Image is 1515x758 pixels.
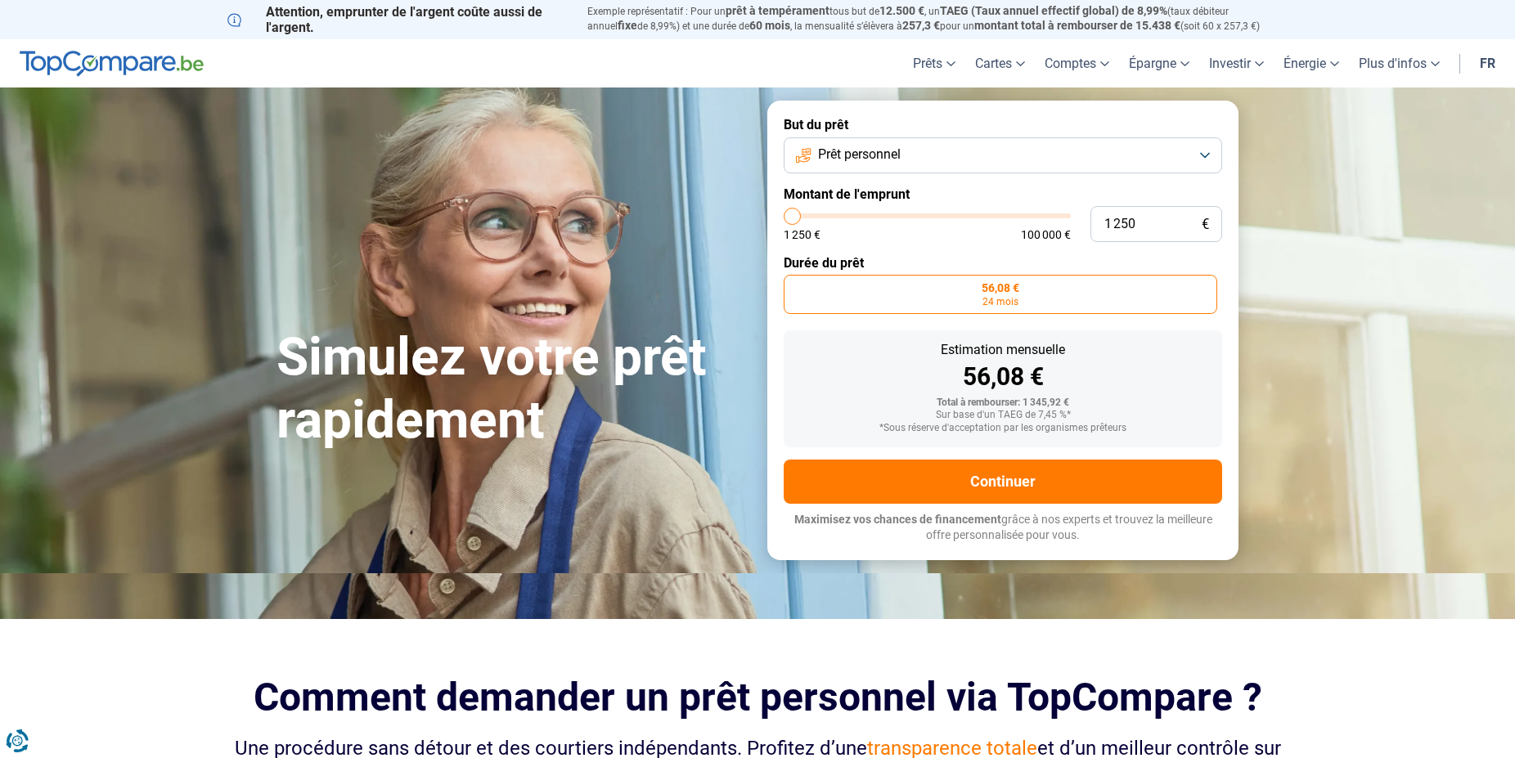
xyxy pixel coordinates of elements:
[940,4,1167,17] span: TAEG (Taux annuel effectif global) de 8,99%
[1349,39,1450,87] a: Plus d'infos
[797,343,1209,357] div: Estimation mensuelle
[784,117,1222,132] label: But du prêt
[784,255,1222,271] label: Durée du prêt
[974,19,1180,32] span: montant total à rembourser de 15.438 €
[20,51,204,77] img: TopCompare
[784,460,1222,504] button: Continuer
[818,146,901,164] span: Prêt personnel
[1021,229,1071,240] span: 100 000 €
[1470,39,1505,87] a: fr
[965,39,1035,87] a: Cartes
[879,4,924,17] span: 12.500 €
[227,4,568,35] p: Attention, emprunter de l'argent coûte aussi de l'argent.
[797,365,1209,389] div: 56,08 €
[784,186,1222,202] label: Montant de l'emprunt
[1274,39,1349,87] a: Énergie
[1035,39,1119,87] a: Comptes
[784,229,820,240] span: 1 250 €
[797,397,1209,409] div: Total à rembourser: 1 345,92 €
[749,19,790,32] span: 60 mois
[1202,218,1209,231] span: €
[982,297,1018,307] span: 24 mois
[1119,39,1199,87] a: Épargne
[982,282,1019,294] span: 56,08 €
[784,137,1222,173] button: Prêt personnel
[784,512,1222,544] p: grâce à nos experts et trouvez la meilleure offre personnalisée pour vous.
[227,675,1288,720] h2: Comment demander un prêt personnel via TopCompare ?
[797,423,1209,434] div: *Sous réserve d'acceptation par les organismes prêteurs
[276,326,748,452] h1: Simulez votre prêt rapidement
[1199,39,1274,87] a: Investir
[902,19,940,32] span: 257,3 €
[797,410,1209,421] div: Sur base d'un TAEG de 7,45 %*
[794,513,1001,526] span: Maximisez vos chances de financement
[903,39,965,87] a: Prêts
[726,4,829,17] span: prêt à tempérament
[587,4,1288,34] p: Exemple représentatif : Pour un tous but de , un (taux débiteur annuel de 8,99%) et une durée de ...
[618,19,637,32] span: fixe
